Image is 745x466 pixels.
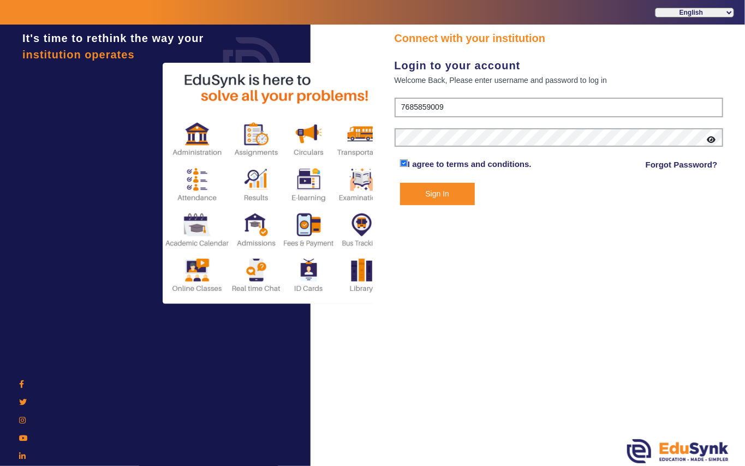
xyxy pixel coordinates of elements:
[395,30,724,46] div: Connect with your institution
[395,98,724,117] input: User Name
[400,183,475,205] button: Sign In
[646,158,718,171] a: Forgot Password?
[22,32,204,44] span: It's time to rethink the way your
[211,25,293,106] img: login.png
[163,63,392,304] img: login2.png
[627,439,729,463] img: edusynk.png
[395,57,724,74] div: Login to your account
[408,159,532,169] a: I agree to terms and conditions.
[22,49,135,61] span: institution operates
[395,74,724,87] div: Welcome Back, Please enter username and password to log in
